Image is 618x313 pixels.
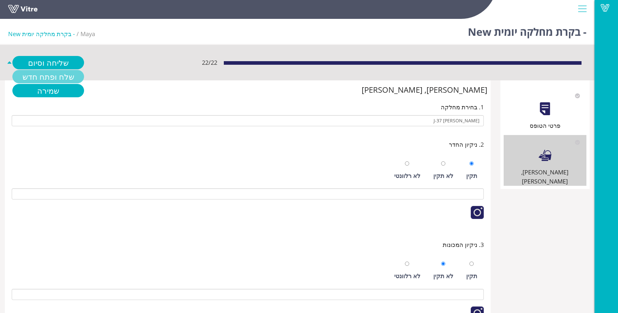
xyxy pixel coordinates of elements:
[443,240,484,249] span: 3. ניקיון המכונות
[394,271,420,280] div: לא רלוונטי
[504,121,586,130] div: פרטי הטופס
[7,56,12,69] span: caret-up
[433,271,453,280] div: לא תקין
[12,70,84,83] a: שלח ופתח חדש
[8,29,80,38] li: - בקרת מחלקה יומית New
[504,168,586,186] div: [PERSON_NAME], [PERSON_NAME]
[12,84,84,97] a: שמירה
[466,271,477,280] div: תקין
[202,58,217,67] span: 22 / 22
[394,171,420,180] div: לא רלוונטי
[8,84,487,96] div: [PERSON_NAME], [PERSON_NAME]
[466,171,477,180] div: תקין
[449,140,484,149] span: 2. ניקיון החדר
[441,102,484,112] span: 1. בחירת מחלקה
[12,56,84,69] a: שליחה וסיום
[433,171,453,180] div: לא תקין
[80,30,95,38] span: 246
[468,16,586,44] h1: - בקרת מחלקה יומית New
